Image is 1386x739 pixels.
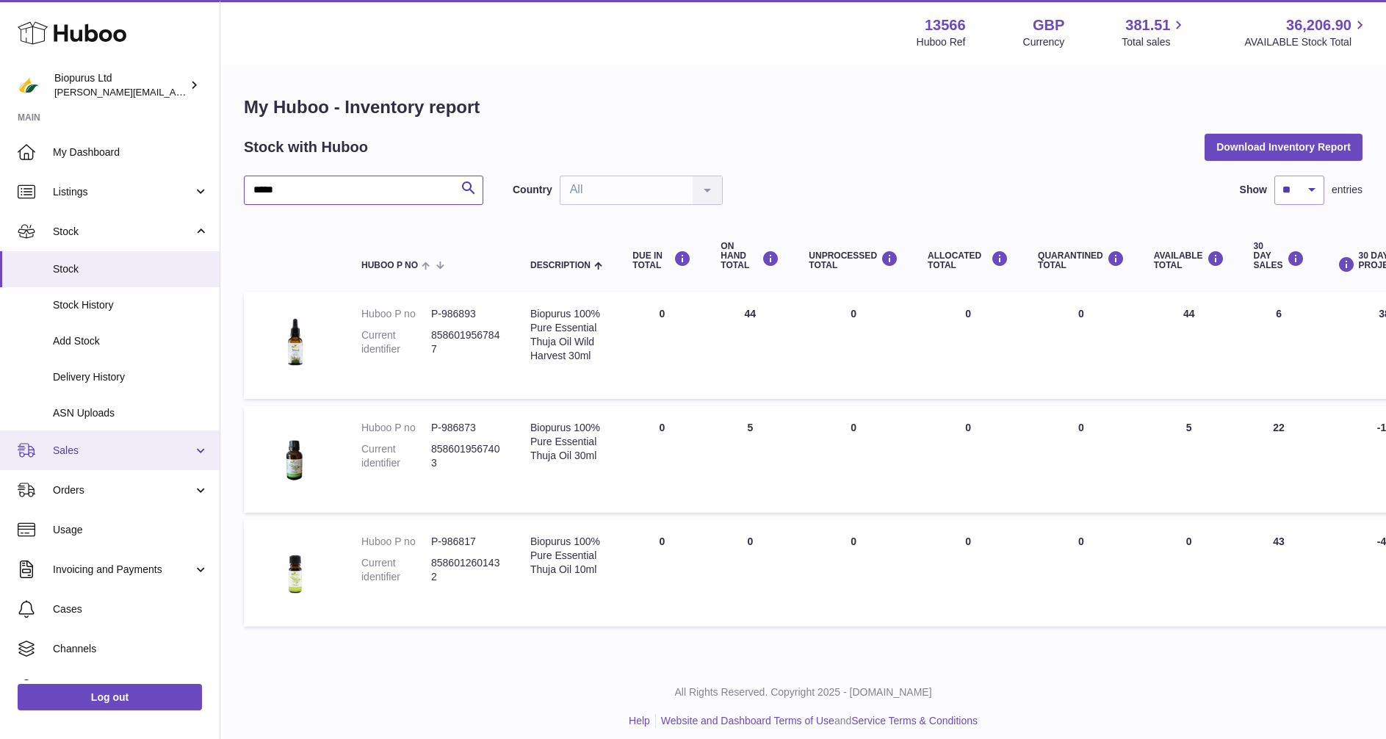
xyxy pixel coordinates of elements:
span: 0 [1078,308,1084,320]
div: 30 DAY SALES [1254,242,1304,271]
a: Website and Dashboard Terms of Use [661,715,834,727]
div: QUARANTINED Total [1038,250,1125,270]
td: 0 [794,520,913,627]
span: Add Stock [53,334,209,348]
td: 0 [1139,520,1239,627]
div: ON HAND Total [721,242,779,271]
p: All Rights Reserved. Copyright 2025 - [DOMAIN_NAME] [232,685,1374,699]
div: Biopurus 100% Pure Essential Thuja Oil 30ml [530,421,603,463]
div: ALLOCATED Total [928,250,1008,270]
img: peter@biopurus.co.uk [18,74,40,96]
span: Huboo P no [361,261,418,270]
a: 36,206.90 AVAILABLE Stock Total [1244,15,1368,49]
dd: 8586019567403 [431,442,501,470]
dt: Current identifier [361,556,431,584]
td: 0 [618,292,706,399]
dt: Huboo P no [361,307,431,321]
img: product image [259,421,332,494]
img: product image [259,307,332,381]
a: Service Terms & Conditions [851,715,978,727]
span: Cases [53,602,209,616]
span: AVAILABLE Stock Total [1244,35,1368,49]
td: 5 [706,406,794,513]
label: Show [1240,183,1267,197]
span: Sales [53,444,193,458]
td: 0 [794,406,913,513]
td: 0 [913,520,1023,627]
a: Help [629,715,650,727]
div: Currency [1023,35,1065,49]
dt: Current identifier [361,442,431,470]
span: 36,206.90 [1286,15,1351,35]
span: [PERSON_NAME][EMAIL_ADDRESS][DOMAIN_NAME] [54,86,295,98]
td: 6 [1239,292,1319,399]
div: DUE IN TOTAL [632,250,691,270]
td: 22 [1239,406,1319,513]
dd: P-986893 [431,307,501,321]
span: Stock [53,225,193,239]
td: 0 [706,520,794,627]
dt: Huboo P no [361,535,431,549]
li: and [656,714,978,728]
span: entries [1332,183,1362,197]
span: Stock [53,262,209,276]
dd: P-986817 [431,535,501,549]
td: 43 [1239,520,1319,627]
div: Huboo Ref [917,35,966,49]
dd: 8586012601432 [431,556,501,584]
h1: My Huboo - Inventory report [244,95,1362,119]
span: Listings [53,185,193,199]
label: Country [513,183,552,197]
dt: Current identifier [361,328,431,356]
h2: Stock with Huboo [244,137,368,157]
span: Channels [53,642,209,656]
td: 0 [794,292,913,399]
span: 0 [1078,422,1084,433]
div: UNPROCESSED Total [809,250,898,270]
span: ASN Uploads [53,406,209,420]
span: 0 [1078,536,1084,547]
div: AVAILABLE Total [1154,250,1224,270]
span: Orders [53,483,193,497]
span: Delivery History [53,370,209,384]
span: Usage [53,523,209,537]
td: 0 [913,406,1023,513]
div: Biopurus 100% Pure Essential Thuja Oil 10ml [530,535,603,577]
td: 44 [706,292,794,399]
span: 381.51 [1125,15,1170,35]
a: 381.51 Total sales [1122,15,1187,49]
span: Description [530,261,591,270]
dd: 8586019567847 [431,328,501,356]
a: Log out [18,684,202,710]
button: Download Inventory Report [1205,134,1362,160]
dt: Huboo P no [361,421,431,435]
td: 0 [618,520,706,627]
td: 5 [1139,406,1239,513]
span: My Dashboard [53,145,209,159]
span: Invoicing and Payments [53,563,193,577]
strong: 13566 [925,15,966,35]
img: product image [259,535,332,608]
dd: P-986873 [431,421,501,435]
td: 44 [1139,292,1239,399]
div: Biopurus 100% Pure Essential Thuja Oil Wild Harvest 30ml [530,307,603,363]
strong: GBP [1033,15,1064,35]
div: Biopurus Ltd [54,71,187,99]
span: Total sales [1122,35,1187,49]
td: 0 [618,406,706,513]
td: 0 [913,292,1023,399]
span: Stock History [53,298,209,312]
